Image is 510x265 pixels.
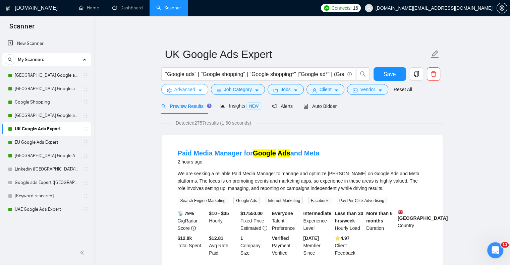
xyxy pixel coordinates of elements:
[501,242,509,248] span: 11
[333,235,365,257] div: Client Feedback
[324,5,329,11] img: upwork-logo.png
[272,236,289,241] b: Verified
[206,103,212,109] div: Tooltip anchor
[5,54,15,65] button: search
[263,226,267,230] span: exclamation-circle
[15,176,78,189] a: Google ads Expert ([GEOGRAPHIC_DATA]) no bids
[165,46,429,63] input: Scanner name...
[174,86,195,93] span: Advanced
[333,210,365,232] div: Hourly Load
[217,88,221,93] span: bars
[320,86,332,93] span: Client
[82,126,88,132] span: holder
[171,119,256,127] span: Detected 2757 results (1.60 seconds)
[254,88,259,93] span: caret-down
[15,136,78,149] a: EU Google Ads Expert
[374,67,406,81] button: Save
[82,180,88,185] span: holder
[220,103,261,109] span: Insights
[4,21,40,36] span: Scanner
[303,211,331,216] b: Intermediate
[431,50,439,59] span: edit
[356,67,370,81] button: search
[2,37,91,50] li: New Scanner
[191,226,196,230] span: info-circle
[303,104,308,109] span: robot
[176,235,208,257] div: Total Spent
[278,149,290,157] mark: Ads
[335,236,349,241] b: ⭐️ 4.97
[398,210,403,214] img: 🇬🇧
[211,84,265,95] button: barsJob Categorycaret-down
[302,235,334,257] div: Member Since
[312,88,317,93] span: user
[306,84,345,95] button: userClientcaret-down
[331,4,351,12] span: Connects:
[240,236,243,241] b: 1
[79,5,99,11] a: homeHome
[272,104,293,109] span: Alerts
[240,225,261,231] span: Estimated
[6,3,10,14] img: logo
[246,103,261,110] span: NEW
[82,86,88,91] span: holder
[356,71,369,77] span: search
[178,197,228,204] span: Search Engine Marketing
[15,95,78,109] a: Google Shopping
[82,140,88,145] span: holder
[366,6,371,10] span: user
[156,5,181,11] a: searchScanner
[178,236,192,241] b: $ 12.8k
[209,211,229,216] b: $10 - $35
[15,162,78,176] a: Linkedin ([GEOGRAPHIC_DATA]) no bids
[487,242,503,258] iframe: Intercom live chat
[394,86,412,93] a: Reset All
[308,197,331,204] span: Facebook
[497,5,507,11] a: setting
[272,104,277,109] span: notification
[15,189,78,203] a: [Keyword research]
[220,104,225,108] span: area-chart
[268,84,304,95] button: folderJobscaret-down
[161,104,210,109] span: Preview Results
[176,210,208,232] div: GigRadar Score
[273,88,278,93] span: folder
[398,210,448,221] b: [GEOGRAPHIC_DATA]
[347,84,388,95] button: idcardVendorcaret-down
[178,170,427,192] div: We are seeking a reliable Paid Media Manager to manage and optimize ad campaigns on Google Ads an...
[82,193,88,199] span: holder
[427,67,440,81] button: delete
[497,3,507,13] button: setting
[365,210,396,232] div: Duration
[161,104,166,109] span: search
[15,82,78,95] a: [GEOGRAPHIC_DATA] Google ads Expert
[178,158,320,166] div: 2 hours ago
[347,72,352,76] span: info-circle
[167,88,172,93] span: setting
[240,211,263,216] b: $ 17550.00
[293,88,298,93] span: caret-down
[353,4,358,12] span: 16
[112,5,143,11] a: dashboardDashboard
[80,249,87,256] span: double-left
[2,53,91,216] li: My Scanners
[272,211,293,216] b: Everyone
[233,197,260,204] span: Google Ads
[271,210,302,232] div: Talent Preference
[15,109,78,122] a: [GEOGRAPHIC_DATA] Google ads Expert
[265,197,303,204] span: Internet Marketing
[178,211,194,216] b: 📡 79%
[82,167,88,172] span: holder
[335,211,363,223] b: Less than 30 hrs/week
[303,104,337,109] span: Auto Bidder
[281,86,291,93] span: Jobs
[334,88,339,93] span: caret-down
[209,236,223,241] b: $12.81
[353,88,357,93] span: idcard
[253,149,276,157] mark: Google
[303,236,319,241] b: [DATE]
[427,71,440,77] span: delete
[15,122,78,136] a: UK Google Ads Expert
[82,73,88,78] span: holder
